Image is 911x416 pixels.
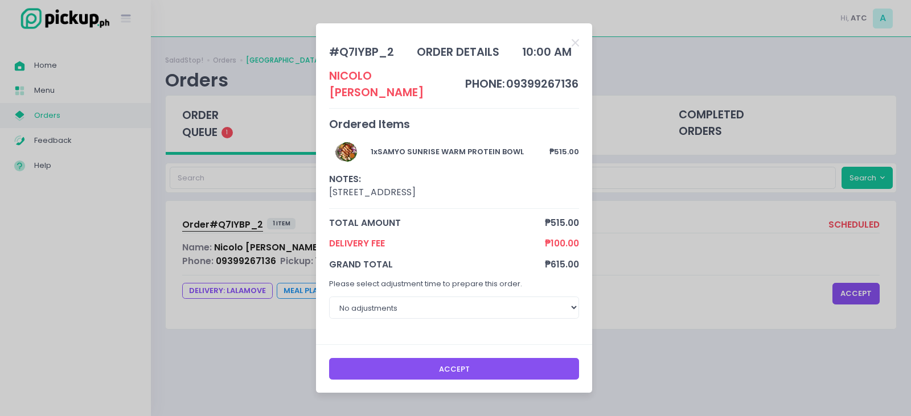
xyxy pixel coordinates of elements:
span: total amount [329,216,545,229]
button: Accept [329,358,580,380]
div: 10:00 AM [522,44,572,60]
div: Nicolo [PERSON_NAME] [329,68,465,101]
span: ₱515.00 [545,216,579,229]
div: # Q7IYBP_2 [329,44,394,60]
p: Please select adjustment time to prepare this order. [329,278,580,290]
td: phone: [465,68,506,101]
button: Close [572,36,579,48]
span: Delivery Fee [329,237,545,250]
div: order details [417,44,499,60]
span: 09399267136 [506,76,578,92]
span: ₱615.00 [545,258,579,271]
span: ₱100.00 [545,237,579,250]
div: Ordered Items [329,116,580,133]
span: grand total [329,258,545,271]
